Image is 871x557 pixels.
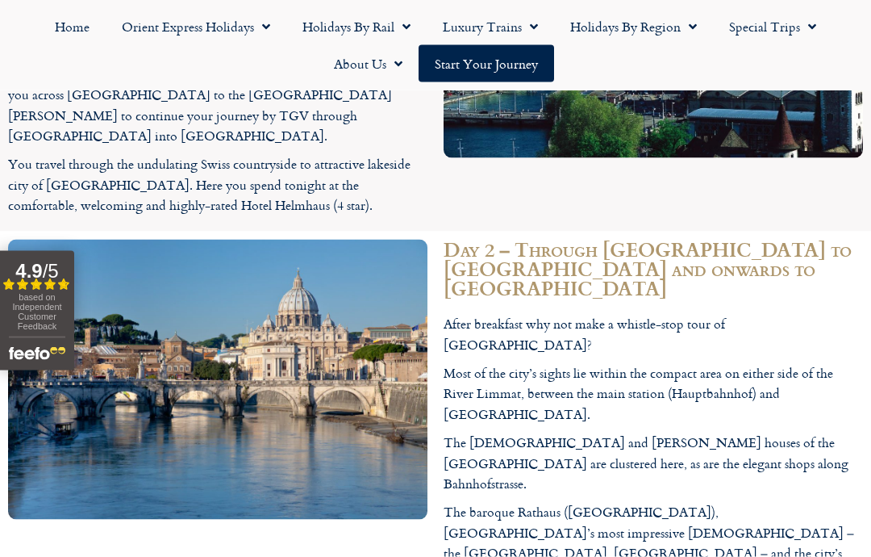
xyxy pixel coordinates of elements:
a: Start your Journey [419,45,554,82]
nav: Menu [8,8,863,82]
a: Holidays by Rail [286,8,427,45]
a: Home [39,8,106,45]
a: Holidays by Region [554,8,713,45]
a: Special Trips [713,8,832,45]
p: After breakfast why not make a whistle-stop tour of [GEOGRAPHIC_DATA]? [444,314,863,355]
p: On arrival at the [GEOGRAPHIC_DATA] your private taxi transfer takes you across [GEOGRAPHIC_DATA]... [8,65,427,147]
p: Most of the city’s sights lie within the compact area on either side of the River Limmat, between... [444,363,863,425]
a: About Us [318,45,419,82]
p: You travel through the undulating Swiss countryside to attractive lakeside city of [GEOGRAPHIC_DA... [8,154,427,216]
h2: Day 2 – Through [GEOGRAPHIC_DATA] to [GEOGRAPHIC_DATA] and onwards to [GEOGRAPHIC_DATA] [444,240,863,298]
a: Orient Express Holidays [106,8,286,45]
a: Luxury Trains [427,8,554,45]
p: The [DEMOGRAPHIC_DATA] and [PERSON_NAME] houses of the [GEOGRAPHIC_DATA] are clustered here, as a... [444,433,863,495]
